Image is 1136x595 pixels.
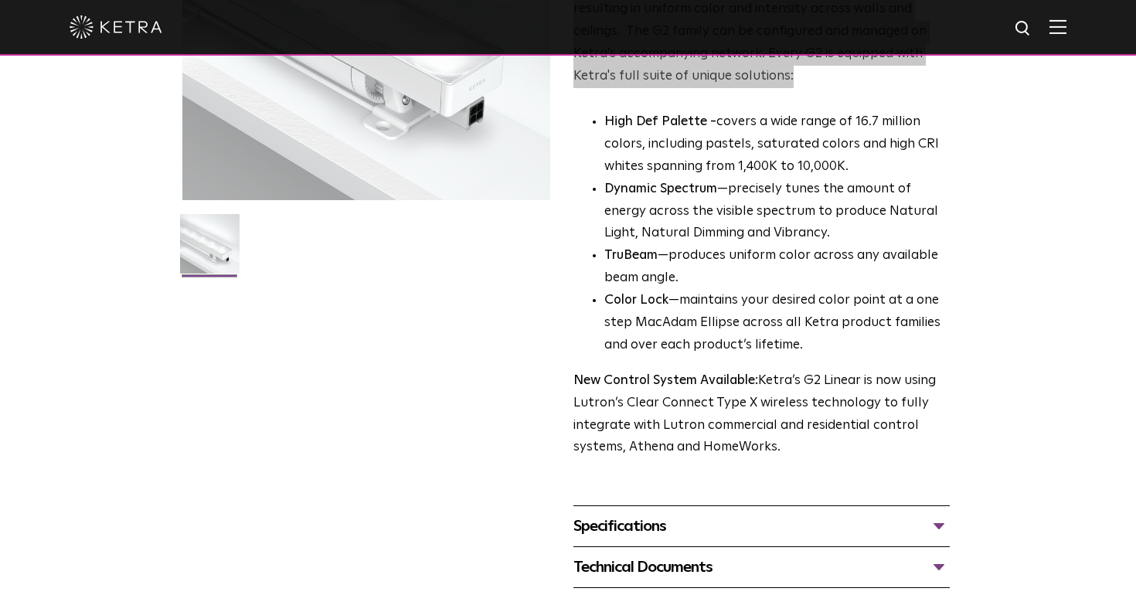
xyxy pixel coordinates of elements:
[604,290,950,357] li: —maintains your desired color point at a one step MacAdam Ellipse across all Ketra product famili...
[573,374,758,387] strong: New Control System Available:
[604,178,950,246] li: —precisely tunes the amount of energy across the visible spectrum to produce Natural Light, Natur...
[604,294,668,307] strong: Color Lock
[573,514,950,539] div: Specifications
[604,115,716,128] strong: High Def Palette -
[573,555,950,580] div: Technical Documents
[180,214,240,285] img: G2-Linear-2021-Web-Square
[604,249,658,262] strong: TruBeam
[573,370,950,460] p: Ketra’s G2 Linear is now using Lutron’s Clear Connect Type X wireless technology to fully integra...
[604,182,717,195] strong: Dynamic Spectrum
[604,245,950,290] li: —produces uniform color across any available beam angle.
[1049,19,1066,34] img: Hamburger%20Nav.svg
[604,111,950,178] p: covers a wide range of 16.7 million colors, including pastels, saturated colors and high CRI whit...
[1014,19,1033,39] img: search icon
[70,15,162,39] img: ketra-logo-2019-white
